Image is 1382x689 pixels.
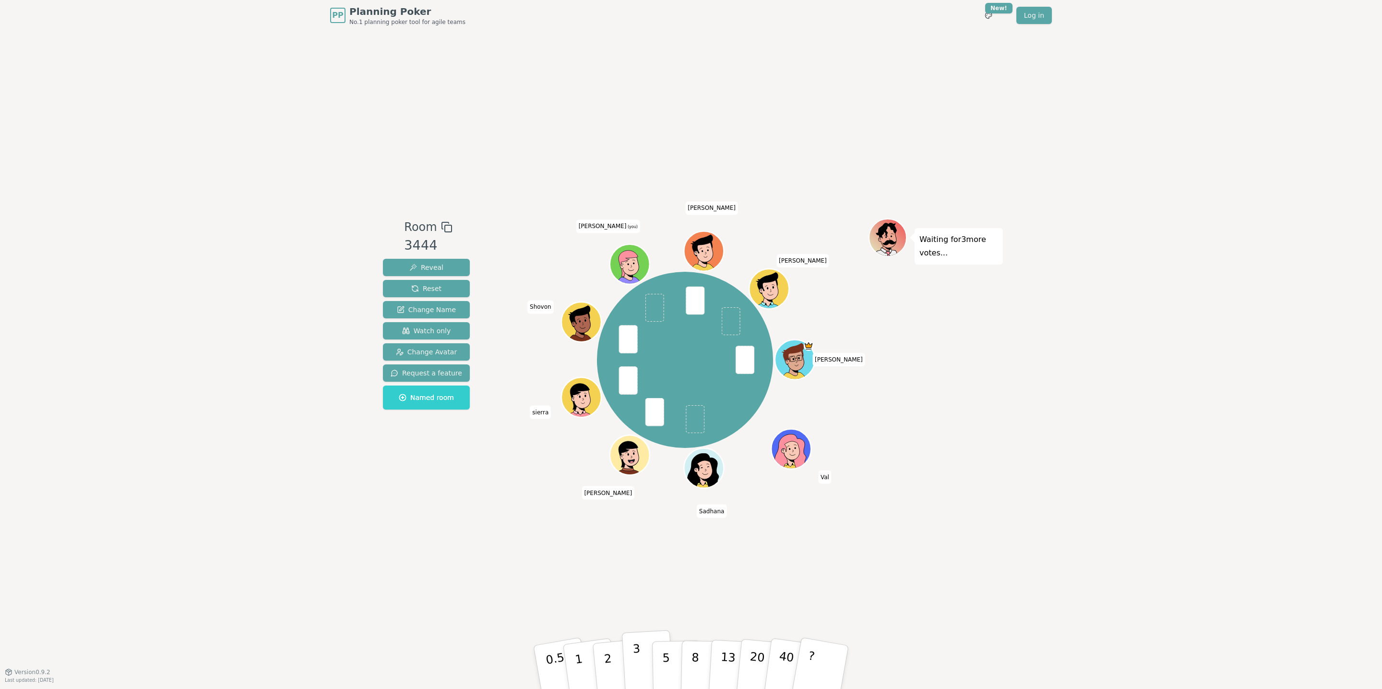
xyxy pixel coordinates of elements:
button: Reveal [383,259,470,276]
span: Planning Poker [349,5,465,18]
span: Click to change your name [576,220,640,233]
span: Reset [411,284,441,293]
span: Last updated: [DATE] [5,677,54,683]
button: Change Name [383,301,470,318]
span: Change Name [397,305,456,314]
button: New! [980,7,997,24]
span: Click to change your name [582,486,634,500]
span: PP [332,10,343,21]
button: Reset [383,280,470,297]
div: 3444 [404,236,452,255]
p: Waiting for 3 more votes... [919,233,998,260]
span: Click to change your name [685,202,738,215]
span: Request a feature [391,368,462,378]
span: (you) [626,225,638,230]
button: Named room [383,386,470,410]
button: Version0.9.2 [5,668,50,676]
a: Log in [1016,7,1052,24]
span: Change Avatar [396,347,457,357]
span: No.1 planning poker tool for agile teams [349,18,465,26]
a: PPPlanning PokerNo.1 planning poker tool for agile teams [330,5,465,26]
button: Request a feature [383,364,470,382]
span: Click to change your name [812,353,865,366]
span: Version 0.9.2 [14,668,50,676]
span: Click to change your name [818,471,832,484]
span: Reveal [409,263,443,272]
div: New! [985,3,1013,13]
span: Click to change your name [697,505,727,518]
button: Change Avatar [383,343,470,361]
button: Click to change your avatar [611,246,649,283]
button: Watch only [383,322,470,339]
span: Click to change your name [530,406,551,419]
span: Named room [399,393,454,402]
span: Click to change your name [527,301,554,314]
span: Click to change your name [776,254,829,267]
span: Watch only [402,326,451,336]
span: Room [404,218,437,236]
span: spencer is the host [804,341,814,351]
